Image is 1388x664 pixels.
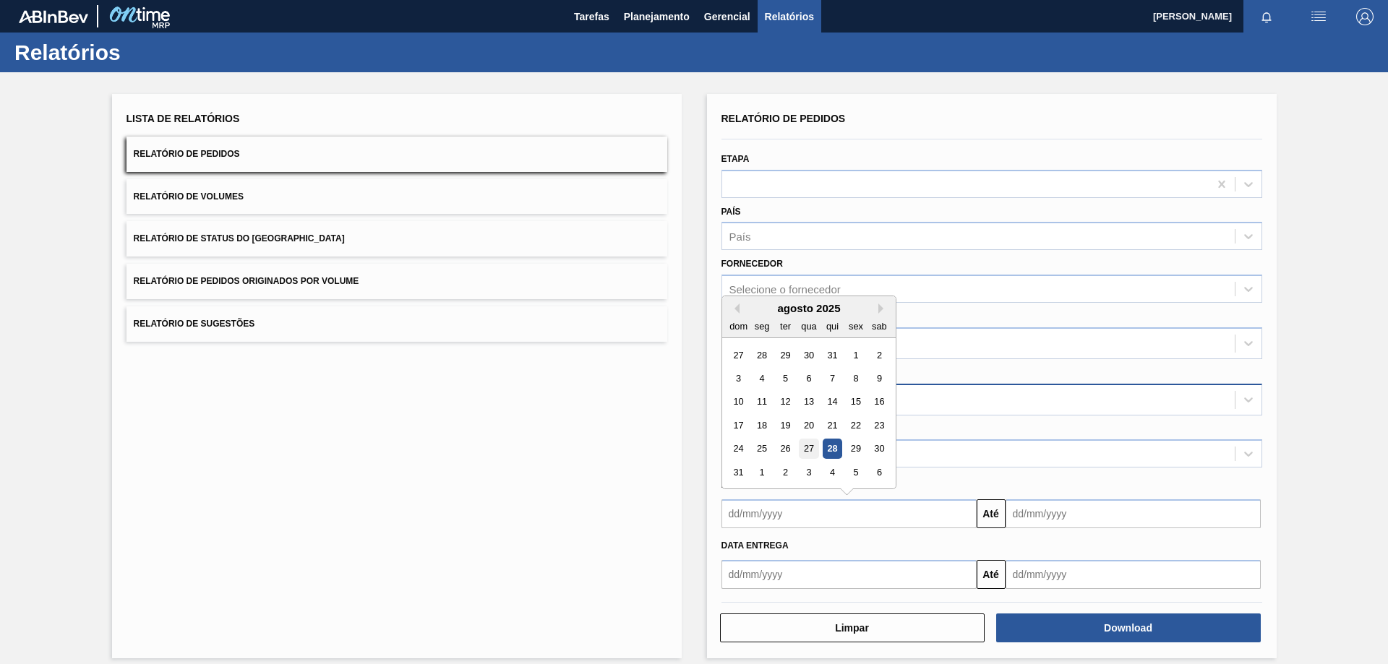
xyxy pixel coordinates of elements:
div: Choose quarta-feira, 27 de agosto de 2025 [799,439,818,459]
div: País [729,230,751,243]
span: Tarefas [574,8,609,25]
div: agosto 2025 [722,302,896,314]
div: seg [752,316,771,336]
button: Relatório de Status do [GEOGRAPHIC_DATA] [127,221,667,256]
input: dd/mm/yyyy [721,499,977,528]
div: Choose domingo, 31 de agosto de 2025 [729,462,748,482]
div: Choose sexta-feira, 29 de agosto de 2025 [846,439,865,459]
button: Relatório de Pedidos [127,137,667,172]
div: Choose sábado, 16 de agosto de 2025 [869,392,888,412]
div: Choose quinta-feira, 14 de agosto de 2025 [822,392,841,412]
div: Choose segunda-feira, 18 de agosto de 2025 [752,415,771,435]
div: Choose domingo, 17 de agosto de 2025 [729,415,748,435]
div: Choose sábado, 9 de agosto de 2025 [869,368,888,388]
div: Choose quinta-feira, 31 de julho de 2025 [822,345,841,365]
div: Choose sábado, 2 de agosto de 2025 [869,345,888,365]
div: Choose domingo, 10 de agosto de 2025 [729,392,748,412]
div: sex [846,316,865,336]
div: Choose segunda-feira, 1 de setembro de 2025 [752,462,771,482]
label: Fornecedor [721,259,783,269]
div: Choose terça-feira, 26 de agosto de 2025 [775,439,794,459]
span: Relatório de Volumes [134,191,244,202]
button: Relatório de Sugestões [127,306,667,342]
button: Relatório de Pedidos Originados por Volume [127,264,667,299]
div: Choose sexta-feira, 8 de agosto de 2025 [846,368,865,388]
span: Relatório de Sugestões [134,319,255,329]
span: Relatório de Pedidos Originados por Volume [134,276,359,286]
div: ter [775,316,794,336]
button: Até [977,499,1006,528]
span: Relatórios [765,8,814,25]
div: Choose quarta-feira, 3 de setembro de 2025 [799,462,818,482]
img: userActions [1310,8,1327,25]
div: Choose segunda-feira, 4 de agosto de 2025 [752,368,771,388]
img: TNhmsLtSVTkK8tSr43FrP2fwEKptu5GPRR3wAAAABJRU5ErkJggg== [19,10,88,23]
div: Choose sábado, 6 de setembro de 2025 [869,462,888,482]
div: Choose domingo, 3 de agosto de 2025 [729,368,748,388]
span: Relatório de Status do [GEOGRAPHIC_DATA] [134,233,345,243]
div: Choose quarta-feira, 20 de agosto de 2025 [799,415,818,435]
div: Choose segunda-feira, 11 de agosto de 2025 [752,392,771,412]
label: Etapa [721,154,750,164]
img: Logout [1356,8,1374,25]
span: Lista de Relatórios [127,113,240,124]
div: Choose sexta-feira, 22 de agosto de 2025 [846,415,865,435]
button: Notificações [1243,7,1290,27]
button: Até [977,560,1006,589]
div: Choose sexta-feira, 1 de agosto de 2025 [846,345,865,365]
button: Download [996,613,1261,642]
div: Choose sábado, 30 de agosto de 2025 [869,439,888,459]
span: Planejamento [624,8,690,25]
span: Gerencial [704,8,750,25]
div: Choose quinta-feira, 7 de agosto de 2025 [822,368,841,388]
label: País [721,207,741,217]
div: Choose sexta-feira, 5 de setembro de 2025 [846,462,865,482]
div: qui [822,316,841,336]
div: Choose segunda-feira, 25 de agosto de 2025 [752,439,771,459]
div: Choose quinta-feira, 21 de agosto de 2025 [822,415,841,435]
div: Choose sexta-feira, 15 de agosto de 2025 [846,392,865,412]
button: Next Month [878,303,888,314]
input: dd/mm/yyyy [1006,560,1261,589]
span: Relatório de Pedidos [721,113,846,124]
div: Choose terça-feira, 5 de agosto de 2025 [775,368,794,388]
div: dom [729,316,748,336]
div: qua [799,316,818,336]
div: Choose terça-feira, 29 de julho de 2025 [775,345,794,365]
h1: Relatórios [14,44,271,61]
div: sab [869,316,888,336]
div: Choose quinta-feira, 28 de agosto de 2025 [822,439,841,459]
div: Choose quarta-feira, 6 de agosto de 2025 [799,368,818,388]
input: dd/mm/yyyy [721,560,977,589]
div: Selecione o fornecedor [729,283,841,296]
div: Choose domingo, 27 de julho de 2025 [729,345,748,365]
div: Choose terça-feira, 2 de setembro de 2025 [775,462,794,482]
button: Previous Month [729,303,740,314]
div: Choose quinta-feira, 4 de setembro de 2025 [822,462,841,482]
div: Choose quarta-feira, 13 de agosto de 2025 [799,392,818,412]
div: Choose terça-feira, 19 de agosto de 2025 [775,415,794,435]
div: month 2025-08 [727,343,891,484]
button: Limpar [720,613,985,642]
div: Choose terça-feira, 12 de agosto de 2025 [775,392,794,412]
div: Choose domingo, 24 de agosto de 2025 [729,439,748,459]
div: Choose segunda-feira, 28 de julho de 2025 [752,345,771,365]
input: dd/mm/yyyy [1006,499,1261,528]
div: Choose quarta-feira, 30 de julho de 2025 [799,345,818,365]
div: Choose sábado, 23 de agosto de 2025 [869,415,888,435]
span: Relatório de Pedidos [134,149,240,159]
button: Relatório de Volumes [127,179,667,215]
span: Data entrega [721,540,789,551]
